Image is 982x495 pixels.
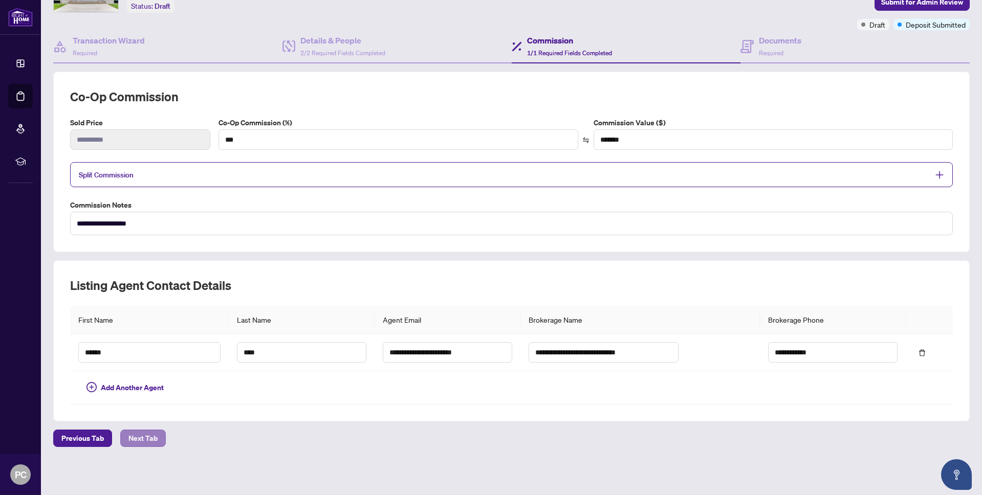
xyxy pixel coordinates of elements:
[300,49,385,57] span: 2/2 Required Fields Completed
[70,117,210,128] label: Sold Price
[78,379,172,396] button: Add Another Agent
[70,162,953,187] div: Split Commission
[906,19,966,30] span: Deposit Submitted
[61,430,104,446] span: Previous Tab
[70,277,953,294] h2: Listing Agent Contact Details
[219,117,578,128] label: Co-Op Commission (%)
[8,8,33,27] img: logo
[594,117,953,128] label: Commission Value ($)
[70,306,229,334] th: First Name
[70,199,953,211] label: Commission Notes
[128,430,158,446] span: Next Tab
[229,306,375,334] th: Last Name
[919,349,926,356] span: delete
[869,19,885,30] span: Draft
[375,306,520,334] th: Agent Email
[53,430,112,447] button: Previous Tab
[101,382,164,393] span: Add Another Agent
[760,306,906,334] th: Brokerage Phone
[941,459,972,490] button: Open asap
[527,49,612,57] span: 1/1 Required Fields Completed
[300,34,385,47] h4: Details & People
[582,137,590,144] span: swap
[759,49,783,57] span: Required
[70,88,953,105] h2: Co-op Commission
[527,34,612,47] h4: Commission
[86,382,97,392] span: plus-circle
[759,34,801,47] h4: Documents
[155,2,170,11] span: Draft
[73,34,145,47] h4: Transaction Wizard
[120,430,166,447] button: Next Tab
[520,306,759,334] th: Brokerage Name
[73,49,97,57] span: Required
[15,467,27,482] span: PC
[79,170,134,179] span: Split Commission
[935,170,944,179] span: plus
